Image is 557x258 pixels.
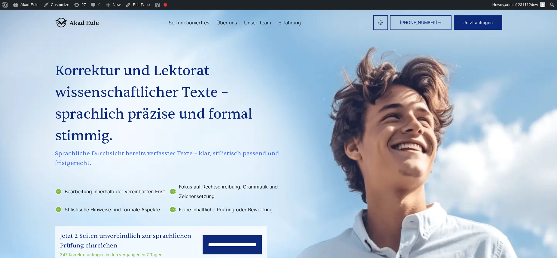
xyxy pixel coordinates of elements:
li: Stilistische Hinweise und formale Aspekte [55,205,166,214]
a: Erfahrung [278,20,301,25]
li: Keine inhaltliche Prüfung oder Bewertung [169,205,280,214]
a: So funktioniert es [169,20,209,25]
span: [PHONE_NUMBER] [400,20,437,25]
li: Fokus auf Rechtschreibung, Grammatik und Zeichensetzung [169,182,280,201]
h1: Korrektur und Lektorat wissenschaftlicher Texte – sprachlich präzise und formal stimmig. [55,60,281,147]
button: Jetzt anfragen [454,15,502,30]
img: logo [55,18,99,27]
img: email [378,20,383,25]
a: [PHONE_NUMBER] [390,15,451,30]
span: admin1231112dew [505,2,538,7]
div: Jetzt 2 Seiten unverbindlich zur sprachlichen Prüfung einreichen [60,231,203,250]
a: Über uns [216,20,237,25]
div: Focus keyphrase not set [164,3,167,7]
li: Bearbeitung innerhalb der vereinbarten Frist [55,182,166,201]
a: Unser Team [244,20,271,25]
span: Sprachliche Durchsicht bereits verfasster Texte – klar, stilistisch passend und fristgerecht. [55,149,281,168]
